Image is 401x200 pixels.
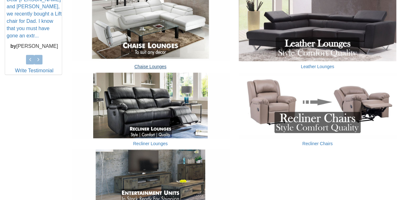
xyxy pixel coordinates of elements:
[7,42,62,50] p: [PERSON_NAME]
[302,141,333,146] a: Recliner Chairs
[134,64,166,69] a: Chaise Lounges
[239,73,396,138] img: Recliner Chairs
[72,73,229,138] img: Recliner Lounges
[15,68,53,73] a: Write Testimonial
[10,43,16,48] b: by
[301,64,334,69] a: Leather Lounges
[133,141,168,146] a: Recliner Lounges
